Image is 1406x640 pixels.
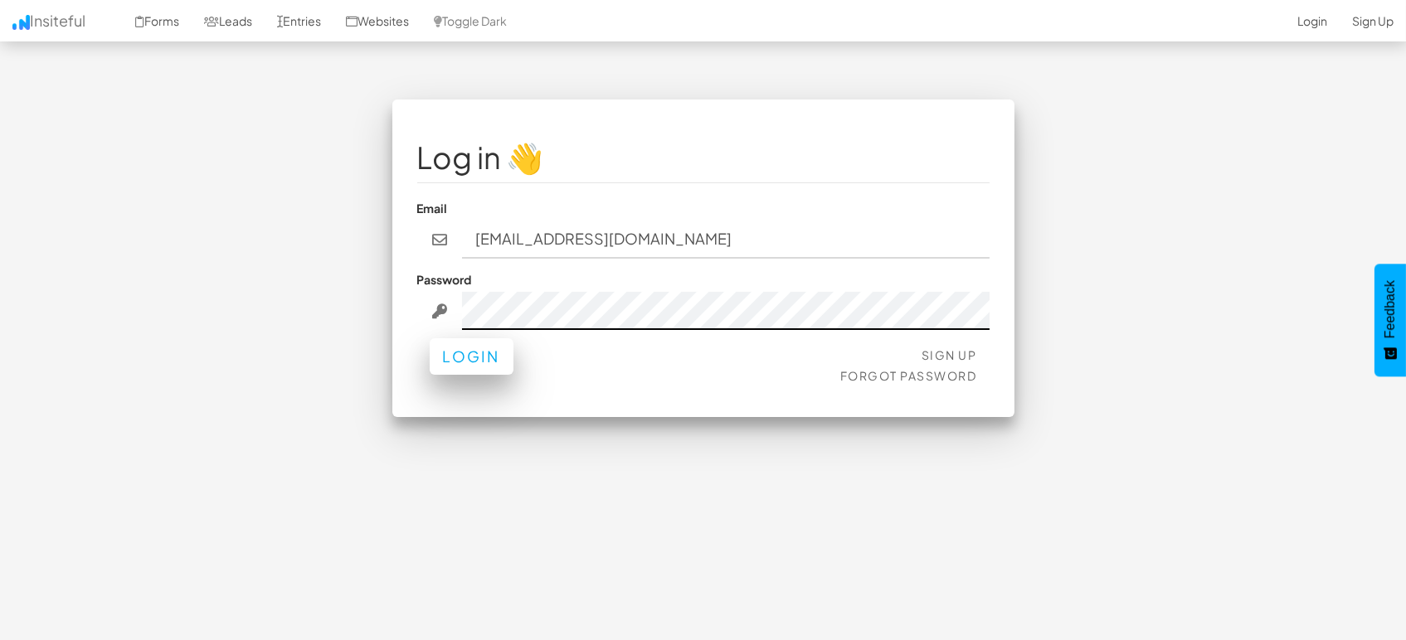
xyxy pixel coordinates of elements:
img: icon.png [12,15,30,30]
h1: Log in 👋 [417,141,990,174]
button: Login [430,338,513,375]
a: Sign Up [922,347,977,362]
input: john@doe.com [462,221,990,259]
a: Forgot Password [840,368,977,383]
span: Feedback [1383,280,1398,338]
label: Password [417,271,472,288]
button: Feedback - Show survey [1374,264,1406,376]
label: Email [417,200,448,216]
